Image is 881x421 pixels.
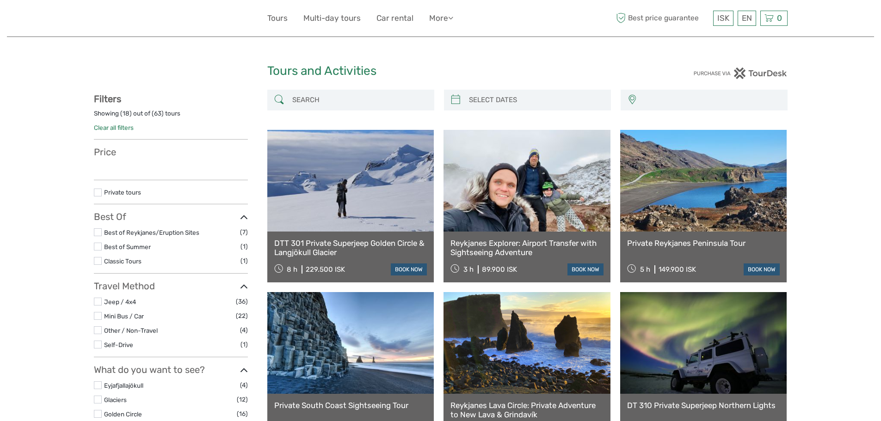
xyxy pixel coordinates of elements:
[289,92,430,108] input: SEARCH
[482,265,517,274] div: 89.900 ISK
[429,12,453,25] a: More
[94,109,248,123] div: Showing ( ) out of ( ) tours
[274,238,427,257] a: DTT 301 Private Superjeep Golden Circle & Langjökull Glacier
[463,265,474,274] span: 3 h
[465,92,606,108] input: SELECT DATES
[104,298,136,305] a: Jeep / 4x4
[776,13,783,23] span: 0
[627,401,780,410] a: DT 310 Private Superjeep Northern Lights
[693,67,787,79] img: PurchaseViaTourDesk.png
[744,263,780,275] a: book now
[94,146,248,158] h3: Price
[94,281,248,292] h3: Travel Method
[154,109,161,118] label: 63
[274,401,427,410] a: Private South Coast Sightseeing Tour
[104,229,199,236] a: Best of Reykjanes/Eruption Sites
[659,265,696,274] div: 149.900 ISK
[391,263,427,275] a: book now
[627,238,780,248] a: Private Reykjanes Peninsula Tour
[287,265,297,274] span: 8 h
[640,265,650,274] span: 5 h
[104,257,142,265] a: Classic Tours
[240,241,248,252] span: (1)
[104,382,143,389] a: Eyjafjallajökull
[738,11,756,26] div: EN
[240,339,248,350] span: (1)
[104,341,133,348] a: Self-Drive
[240,325,248,336] span: (4)
[303,12,361,25] a: Multi-day tours
[567,263,604,275] a: book now
[376,12,413,25] a: Car rental
[94,124,134,131] a: Clear all filters
[236,296,248,307] span: (36)
[237,409,248,419] span: (16)
[104,189,141,196] a: Private tours
[104,327,158,334] a: Other / Non-Travel
[240,380,248,390] span: (4)
[267,64,614,79] h1: Tours and Activities
[306,265,345,274] div: 229.500 ISK
[267,12,288,25] a: Tours
[240,256,248,266] span: (1)
[240,227,248,238] span: (7)
[94,211,248,222] h3: Best Of
[450,238,604,257] a: Reykjanes Explorer: Airport Transfer with Sightseeing Adventure
[104,410,142,418] a: Golden Circle
[94,364,248,375] h3: What do you want to see?
[236,311,248,321] span: (22)
[104,312,144,320] a: Mini Bus / Car
[237,394,248,405] span: (12)
[94,7,141,30] img: 632-1a1f61c2-ab70-46c5-a88f-57c82c74ba0d_logo_small.jpg
[614,11,711,26] span: Best price guarantee
[104,396,127,403] a: Glaciers
[717,13,729,23] span: ISK
[450,401,604,420] a: Reykjanes Lava Circle: Private Adventure to New Lava & Grindavík
[123,109,129,118] label: 18
[94,93,121,104] strong: Filters
[104,243,151,250] a: Best of Summer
